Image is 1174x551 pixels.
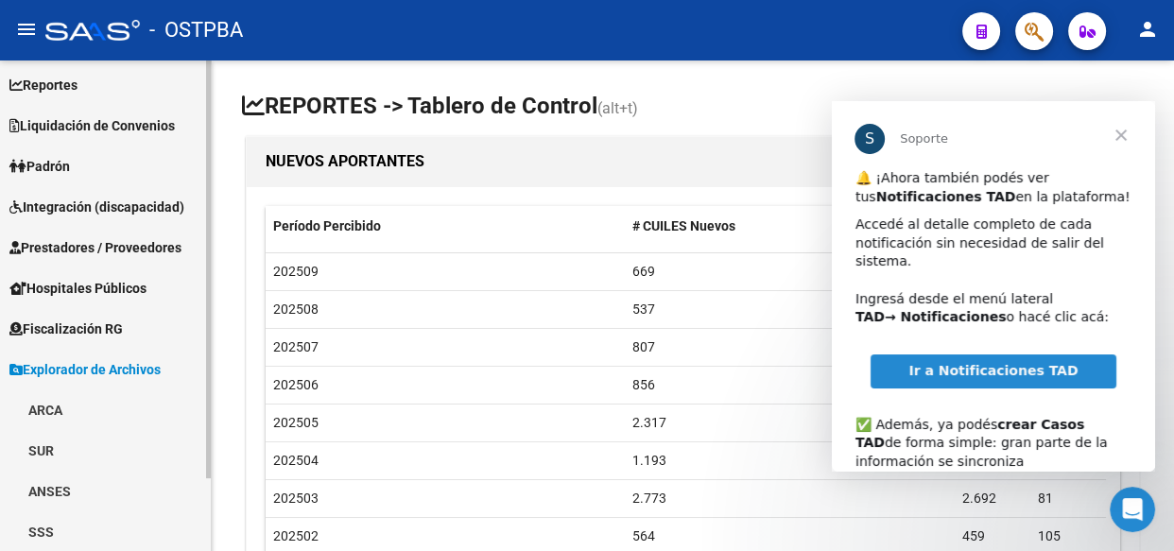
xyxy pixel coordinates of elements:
[632,218,735,233] span: # CUILES Nuevos
[9,278,147,299] span: Hospitales Públicos
[632,450,948,472] div: 1.193
[266,152,424,170] span: NUEVOS APORTANTES
[273,528,319,543] span: 202502
[9,115,175,136] span: Liquidación de Convenios
[24,296,300,425] div: ✅ Además, ya podés de forma simple: gran parte de la información se sincroniza automáticamente y ...
[273,453,319,468] span: 202504
[632,488,948,509] div: 2.773
[1110,487,1155,532] iframe: Intercom live chat
[149,9,243,51] span: - OSTPBA
[273,415,319,430] span: 202505
[1038,488,1098,509] div: 81
[9,237,181,258] span: Prestadores / Proveedores
[9,197,184,217] span: Integración (discapacidad)
[625,206,956,247] datatable-header-cell: # CUILES Nuevos
[242,91,1144,124] h1: REPORTES -> Tablero de Control
[632,336,948,358] div: 807
[273,264,319,279] span: 202509
[632,261,948,283] div: 669
[632,412,948,434] div: 2.317
[1038,525,1098,547] div: 105
[273,377,319,392] span: 202506
[273,218,381,233] span: Período Percibido
[962,488,1023,509] div: 2.692
[273,491,319,506] span: 202503
[1136,18,1159,41] mat-icon: person
[9,359,161,380] span: Explorador de Archivos
[9,319,123,339] span: Fiscalización RG
[632,299,948,320] div: 537
[597,99,638,117] span: (alt+t)
[266,206,625,247] datatable-header-cell: Período Percibido
[273,339,319,354] span: 202507
[9,75,78,95] span: Reportes
[632,525,948,547] div: 564
[273,301,319,317] span: 202508
[632,374,948,396] div: 856
[962,525,1023,547] div: 459
[9,156,70,177] span: Padrón
[15,18,38,41] mat-icon: menu
[832,101,1155,472] iframe: Intercom live chat mensaje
